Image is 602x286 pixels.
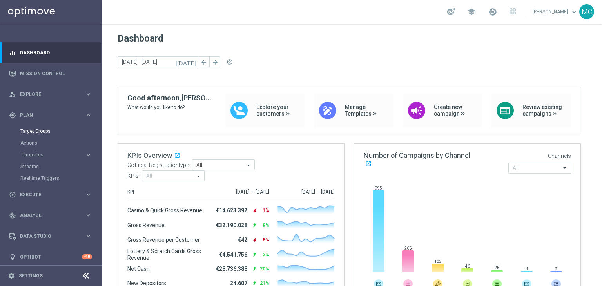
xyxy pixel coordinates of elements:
[570,7,578,16] span: keyboard_arrow_down
[9,112,92,118] button: gps_fixed Plan keyboard_arrow_right
[19,273,43,278] a: Settings
[20,125,101,137] div: Target Groups
[9,212,92,219] button: track_changes Analyze keyboard_arrow_right
[20,234,85,239] span: Data Studio
[9,246,92,267] div: Optibot
[21,152,77,157] span: Templates
[9,192,92,198] button: play_circle_outline Execute keyboard_arrow_right
[579,4,594,19] div: MC
[85,111,92,119] i: keyboard_arrow_right
[20,152,92,158] button: Templates keyboard_arrow_right
[9,71,92,77] button: Mission Control
[9,42,92,63] div: Dashboard
[9,91,92,98] button: person_search Explore keyboard_arrow_right
[9,112,16,119] i: gps_fixed
[9,49,16,56] i: equalizer
[467,7,476,16] span: school
[9,212,85,219] div: Analyze
[21,152,85,157] div: Templates
[20,128,82,134] a: Target Groups
[20,113,85,118] span: Plan
[9,63,92,84] div: Mission Control
[20,137,101,149] div: Actions
[85,151,92,159] i: keyboard_arrow_right
[9,112,85,119] div: Plan
[20,42,92,63] a: Dashboard
[9,91,85,98] div: Explore
[20,149,101,161] div: Templates
[85,191,92,198] i: keyboard_arrow_right
[20,140,82,146] a: Actions
[85,91,92,98] i: keyboard_arrow_right
[9,254,92,260] button: lightbulb Optibot +10
[9,233,92,239] button: Data Studio keyboard_arrow_right
[9,233,85,240] div: Data Studio
[85,232,92,240] i: keyboard_arrow_right
[9,191,85,198] div: Execute
[20,92,85,97] span: Explore
[20,246,82,267] a: Optibot
[9,191,16,198] i: play_circle_outline
[20,172,101,184] div: Realtime Triggers
[20,192,85,197] span: Execute
[85,212,92,219] i: keyboard_arrow_right
[20,163,82,170] a: Streams
[9,253,16,261] i: lightbulb
[9,50,92,56] button: equalizer Dashboard
[20,161,101,172] div: Streams
[20,175,82,181] a: Realtime Triggers
[20,63,92,84] a: Mission Control
[20,213,85,218] span: Analyze
[532,6,579,18] a: [PERSON_NAME]keyboard_arrow_down
[82,254,92,259] div: +10
[9,91,16,98] i: person_search
[8,272,15,279] i: settings
[9,212,16,219] i: track_changes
